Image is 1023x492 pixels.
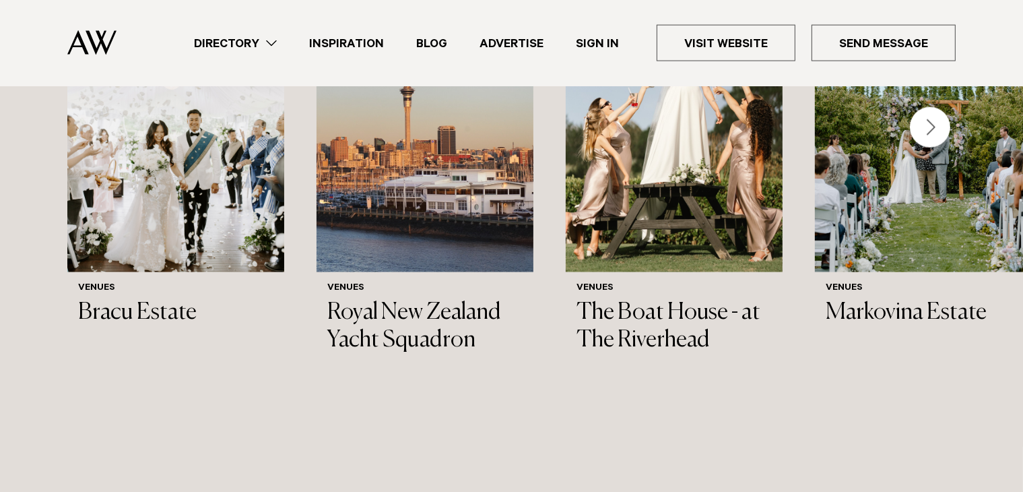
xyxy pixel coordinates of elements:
a: Advertise [463,34,560,53]
h3: Bracu Estate [78,299,273,327]
a: Visit Website [657,25,795,61]
a: Sign In [560,34,635,53]
h6: Venues [826,283,1021,295]
h6: Venues [576,283,772,295]
h6: Venues [78,283,273,295]
a: Blog [400,34,463,53]
h3: The Boat House - at The Riverhead [576,299,772,355]
img: Auckland Weddings Logo [67,30,117,55]
a: Inspiration [293,34,400,53]
h6: Venues [327,283,523,295]
h3: Markovina Estate [826,299,1021,327]
a: Send Message [812,25,956,61]
a: Directory [178,34,293,53]
h3: Royal New Zealand Yacht Squadron [327,299,523,355]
